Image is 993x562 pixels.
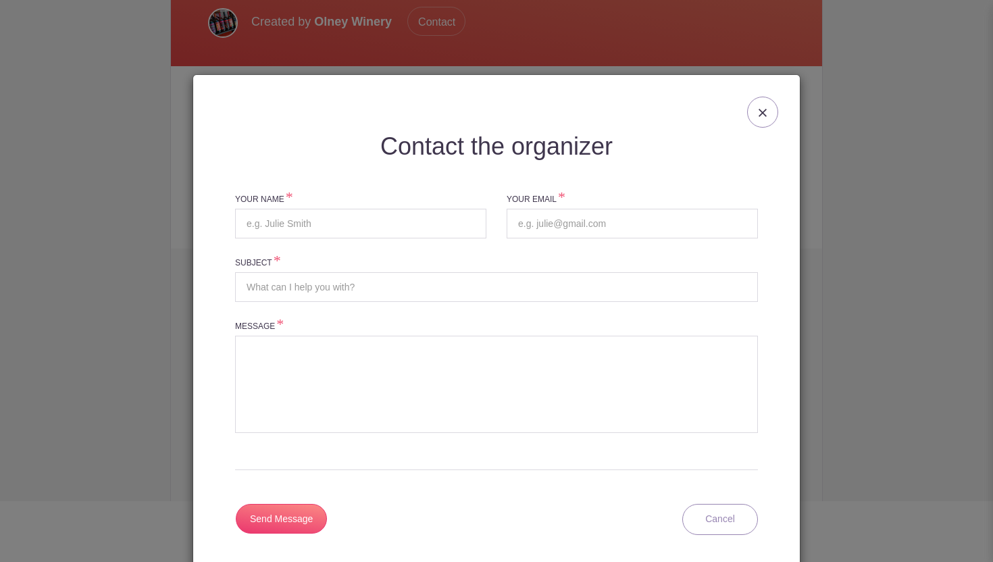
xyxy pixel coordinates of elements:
[759,109,767,117] img: X small dark
[235,209,486,238] input: e.g. Julie Smith
[235,321,284,332] label: Message
[235,257,281,269] label: Subject
[682,504,758,535] a: Cancel
[236,504,327,534] input: Send Message
[235,272,758,302] input: What can I help you with?
[235,134,758,159] p: Contact the organizer
[235,194,293,205] label: Your Name
[507,209,758,238] input: e.g. julie@gmail.com
[507,194,565,205] label: Your Email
